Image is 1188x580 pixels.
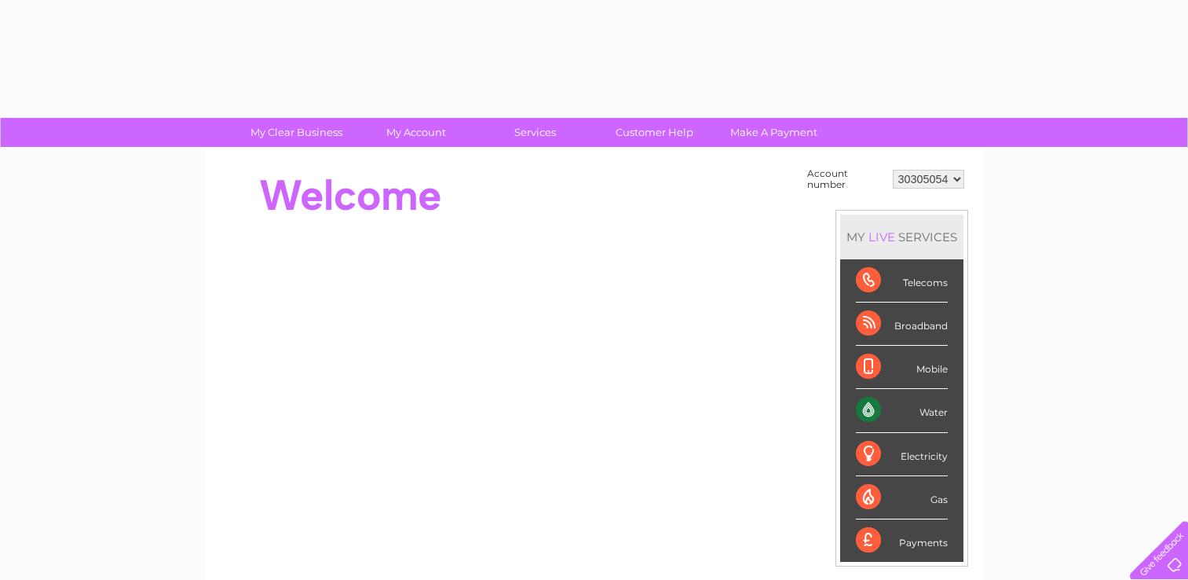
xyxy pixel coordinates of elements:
[351,118,481,147] a: My Account
[590,118,719,147] a: Customer Help
[803,164,889,194] td: Account number
[856,433,948,476] div: Electricity
[232,118,361,147] a: My Clear Business
[856,389,948,432] div: Water
[709,118,839,147] a: Make A Payment
[856,346,948,389] div: Mobile
[856,303,948,346] div: Broadband
[856,519,948,562] div: Payments
[856,476,948,519] div: Gas
[856,259,948,303] div: Telecoms
[470,118,600,147] a: Services
[865,229,898,244] div: LIVE
[840,215,963,259] div: MY SERVICES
